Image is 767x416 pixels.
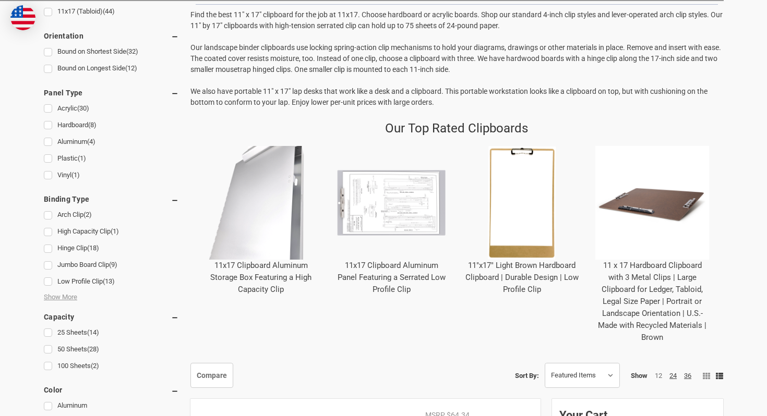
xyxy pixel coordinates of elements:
img: duty and tax information for United States [10,5,35,30]
span: (1) [78,154,86,162]
h5: Color [44,384,179,396]
a: 100 Sheets [44,359,179,373]
div: 11 x 17 Hardboard Clipboard with 3 Metal Clips | Large Clipboard for Ledger, Tabloid, Legal Size ... [587,138,717,352]
a: Aluminum [44,399,179,413]
a: Bound on Longest Side [44,62,179,76]
span: Our landscape binder clipboards use locking spring-action clip mechanisms to hold your diagrams, ... [190,43,721,74]
a: Plastic [44,152,179,166]
a: 11 x 17 Hardboard Clipboard with 3 Metal Clips | Large Clipboard for Ledger, Tabloid, Legal Size ... [598,261,706,342]
h5: Panel Type [44,87,179,99]
div: 11x17 Clipboard Aluminum Storage Box Featuring a High Capacity Clip [196,138,326,304]
a: 12 [655,372,662,380]
span: (32) [126,47,138,55]
h5: Capacity [44,311,179,323]
img: 11"x17" Light Brown Hardboard Clipboard | Durable Design | Low Profile Clip [465,146,579,260]
h5: Binding Type [44,193,179,205]
span: (14) [87,328,99,336]
span: (44) [103,7,115,15]
a: 24 [669,372,677,380]
span: (18) [87,244,99,252]
a: Arch Clip [44,208,179,222]
a: Hardboard [44,118,179,132]
a: 25 Sheets [44,326,179,340]
span: (28) [87,345,99,353]
span: (8) [88,121,97,129]
img: 11x17 Clipboard Aluminum Storage Box Featuring a High Capacity Clip [204,146,318,260]
a: Low Profile Clip [44,275,179,289]
span: (9) [109,261,117,268]
div: 11"x17" Light Brown Hardboard Clipboard | Durable Design | Low Profile Clip [457,138,587,304]
img: 11x17 Clipboard Aluminum Panel Featuring a Serrated Low Profile Clip [334,146,448,260]
a: 11x17 Clipboard Aluminum Panel Featuring a Serrated Low Profile Clip [338,261,446,294]
span: (2) [91,362,99,370]
a: 11x17 (Tabloid) [44,5,179,19]
div: 11x17 Clipboard Aluminum Panel Featuring a Serrated Low Profile Clip [326,138,457,304]
a: 11x17 Clipboard Aluminum Storage Box Featuring a High Capacity Clip [210,261,311,294]
a: 11"x17" Light Brown Hardboard Clipboard | Durable Design | Low Profile Clip [465,261,579,294]
span: Find the best 11" x 17" clipboard for the job at 11x17. Choose hardboard or acrylic boards. Shop ... [190,10,723,30]
a: Compare [190,363,233,388]
span: (12) [125,64,137,72]
label: Sort By: [515,368,539,383]
a: Jumbo Board Clip [44,258,179,272]
span: (4) [87,138,95,145]
h5: Orientation [44,30,179,42]
a: High Capacity Clip [44,225,179,239]
a: 36 [684,372,691,380]
a: Aluminum [44,135,179,149]
span: (1) [111,227,119,235]
span: Show More [44,292,77,302]
span: (1) [71,171,80,179]
img: 11 x 17 Hardboard Clipboard with 3 Metal Clips | Large Clipboard for Ledger, Tabloid, Legal Size ... [595,146,709,260]
span: (30) [77,104,89,112]
a: Vinyl [44,168,179,182]
a: Hinge Clip [44,241,179,255]
p: Our Top Rated Clipboards [385,119,528,138]
span: (2) [83,211,92,218]
a: Bound on Shortest Side [44,45,179,59]
span: (13) [103,277,115,285]
span: Show [631,371,648,380]
a: 50 Sheets [44,342,179,357]
a: Acrylic [44,102,179,116]
span: We also have portable 11" x 17" lap desks that work like a desk and a clipboard. This portable wo... [190,87,708,106]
